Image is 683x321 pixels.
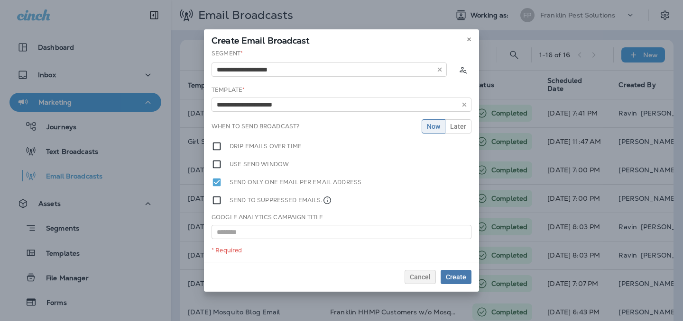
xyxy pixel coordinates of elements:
button: Create [441,270,471,284]
label: Send only one email per email address [230,177,361,187]
span: Create [446,274,466,280]
span: Cancel [410,274,431,280]
label: When to send broadcast? [212,123,299,130]
button: Calculate the estimated number of emails to be sent based on selected segment. (This could take a... [454,61,471,78]
span: Now [427,123,440,130]
button: Cancel [405,270,436,284]
div: Create Email Broadcast [204,29,479,49]
button: Now [422,119,445,134]
label: Segment [212,50,243,57]
label: Google Analytics Campaign Title [212,214,323,221]
label: Drip emails over time [230,141,302,152]
label: Use send window [230,159,289,169]
span: Later [450,123,466,130]
label: Send to suppressed emails. [230,195,332,205]
button: Later [445,119,471,134]
div: * Required [212,247,471,254]
label: Template [212,86,245,94]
